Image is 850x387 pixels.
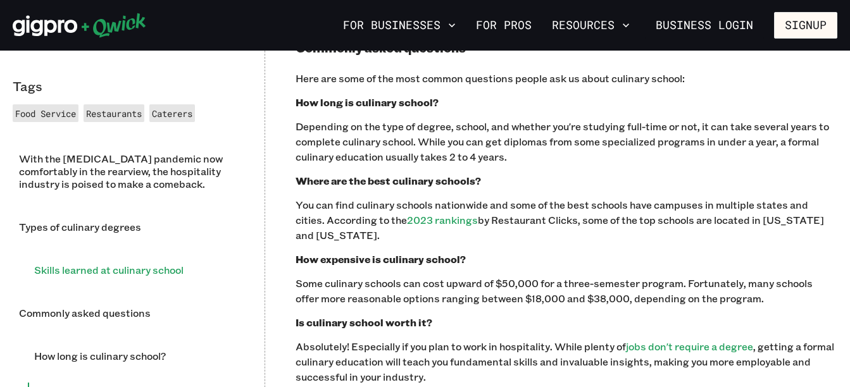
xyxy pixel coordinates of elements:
[13,142,234,200] li: With the [MEDICAL_DATA] pandemic now comfortably in the rearview, the hospitality industry is poi...
[13,211,234,243] li: Types of culinary degrees
[547,15,635,36] button: Resources
[28,254,234,286] li: Skills learned at culinary school
[28,340,234,372] li: How long is culinary school?
[296,316,432,329] b: Is culinary school worth it?
[86,107,142,120] span: Restaurants
[296,252,466,266] b: How expensive is culinary school?
[296,174,481,187] b: Where are the best culinary schools?
[296,339,837,384] p: Absolutely! Especially if you plan to work in hospitality. While plenty of , getting a formal cul...
[296,71,837,86] p: Here are some of the most common questions people ask us about culinary school:
[626,340,753,353] a: jobs don't require a degree
[296,197,837,243] p: You can find culinary schools nationwide and some of the best schools have campuses in multiple s...
[296,276,837,306] p: Some culinary schools can cost upward of $50,000 for a three-semester program. Fortunately, many ...
[645,12,764,39] a: Business Login
[471,15,537,36] a: For Pros
[296,119,837,164] p: Depending on the type of degree, school, and whether you're studying full-time or not, it can tak...
[774,12,837,39] button: Signup
[338,15,461,36] button: For Businesses
[296,95,439,109] b: How long is culinary school?
[407,213,478,226] a: 2023 rankings
[152,107,192,120] span: Caterers
[15,107,76,120] span: Food Service
[13,297,234,329] li: Commonly asked questions
[13,78,234,94] p: Tags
